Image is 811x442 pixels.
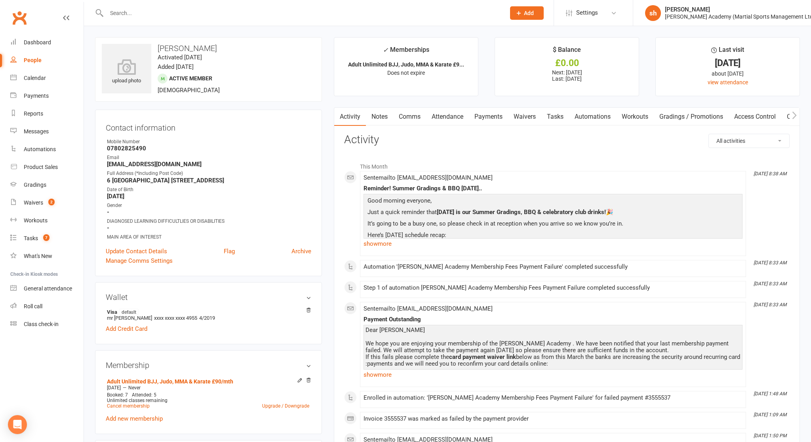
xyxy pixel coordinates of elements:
[10,69,84,87] a: Calendar
[366,219,741,230] p: It’s going to be a busy one, so please check in at reception when you arrive so we know you’re in.
[364,174,493,181] span: Sent email to [EMAIL_ADDRESS][DOMAIN_NAME]
[107,138,311,146] div: Mobile Number
[426,108,469,126] a: Attendance
[199,315,215,321] span: 4/2019
[107,392,128,398] span: Booked: 7
[754,260,786,266] i: [DATE] 8:33 AM
[437,209,606,216] span: [DATE] is our Summer Gradings, BBQ & celebratory club drinks!
[10,247,84,265] a: What's New
[663,59,792,67] div: [DATE]
[366,108,393,126] a: Notes
[24,110,43,117] div: Reports
[393,108,426,126] a: Comms
[383,45,429,59] div: Memberships
[169,75,212,82] span: Active member
[645,5,661,21] div: sh
[24,128,49,135] div: Messages
[107,161,311,168] strong: [EMAIL_ADDRESS][DOMAIN_NAME]
[106,120,311,132] h3: Contact information
[24,235,38,241] div: Tasks
[106,415,163,422] a: Add new membership
[366,353,449,360] span: If this fails please complete the
[754,391,786,396] i: [DATE] 1:48 AM
[107,378,233,385] a: Adult Unlimited BJJ, Judo, MMA & Karate £90/mth
[158,54,202,61] time: Activated [DATE]
[154,315,197,321] span: xxxx xxxx xxxx 4955
[107,224,311,231] strong: -
[107,177,311,184] strong: 6 [GEOGRAPHIC_DATA] [STREET_ADDRESS]
[10,298,84,315] a: Roll call
[24,164,58,170] div: Product Sales
[8,415,27,434] div: Open Intercom Messenger
[364,415,742,422] div: Invoice 3555537 was marked as failed by the payment provider
[364,185,742,192] div: Reminder! Summer Gradings & BBQ [DATE]..
[107,398,168,403] span: Unlimited classes remaining
[24,253,52,259] div: What's New
[48,199,55,205] span: 2
[128,385,141,391] span: Never
[107,385,121,391] span: [DATE]
[107,170,311,177] div: Full Address (*Including Post Code)
[106,361,311,370] h3: Membership
[10,105,84,123] a: Reports
[10,8,29,28] a: Clubworx
[729,108,781,126] a: Access Control
[364,285,742,291] div: Step 1 of automation [PERSON_NAME] Academy Membership Fees Payment Failure completed successfully
[106,307,311,322] li: mr [PERSON_NAME]
[364,369,742,380] a: show more
[344,158,790,171] li: This Month
[291,247,311,256] a: Archive
[10,212,84,230] a: Workouts
[366,196,741,207] p: Good morning everyone,
[10,230,84,247] a: Tasks 7
[106,256,173,266] a: Manage Comms Settings
[224,247,235,256] a: Flag
[43,234,49,241] span: 7
[102,59,151,85] div: upload photo
[348,61,464,68] strong: Adult Unlimited BJJ, Judo, MMA & Karate £9...
[107,218,311,225] div: DIAGNOSED LEARNING DIFFICULTLIES OR DISABILITIES
[24,39,51,46] div: Dashboard
[132,392,156,398] span: Attended: 5
[107,403,150,409] a: Cancel membership
[708,79,748,85] a: view attendance
[10,34,84,51] a: Dashboard
[754,412,786,417] i: [DATE] 1:09 AM
[24,285,72,292] div: General attendance
[616,108,654,126] a: Workouts
[469,108,508,126] a: Payments
[10,123,84,140] a: Messages
[508,108,541,126] a: Waivers
[553,45,581,59] div: $ Balance
[106,324,147,334] a: Add Credit Card
[106,247,167,256] a: Update Contact Details
[510,6,544,20] button: Add
[107,309,307,315] strong: Visa
[383,46,388,54] i: ✓
[102,44,315,53] h3: [PERSON_NAME]
[10,158,84,176] a: Product Sales
[107,209,311,216] strong: -
[366,230,741,242] p: Here’s [DATE] schedule recap:
[106,293,311,302] h3: Wallet
[107,186,311,193] div: Date of Birth
[24,321,59,327] div: Class check-in
[364,305,493,312] span: Sent email to [EMAIL_ADDRESS][DOMAIN_NAME]
[10,280,84,298] a: General attendance kiosk mode
[10,51,84,69] a: People
[387,70,425,76] span: Does not expire
[366,340,741,354] div: We hope you are enjoying your membership of the [PERSON_NAME] Academy . We have been notified tha...
[366,353,740,367] span: below as from this March the banks are increasing the security around recurring card :payments an...
[24,303,42,309] div: Roll call
[107,154,311,161] div: Email
[158,87,220,94] span: [DEMOGRAPHIC_DATA]
[541,108,569,126] a: Tasks
[334,108,366,126] a: Activity
[754,433,786,438] i: [DATE] 1:50 PM
[366,207,741,219] p: Just a quick reminder that 🎉
[24,93,49,99] div: Payments
[576,4,598,22] span: Settings
[158,63,194,70] time: Added [DATE]
[654,108,729,126] a: Gradings / Promotions
[119,309,139,315] span: default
